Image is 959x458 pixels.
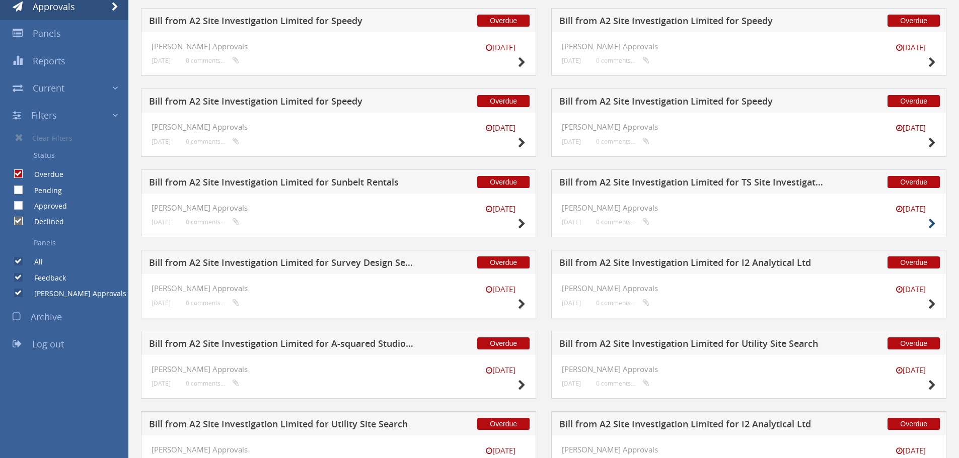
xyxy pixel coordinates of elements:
small: [DATE] [152,57,171,64]
h4: [PERSON_NAME] Approvals [562,445,936,454]
span: Overdue [477,418,530,430]
small: 0 comments... [596,138,649,145]
span: Overdue [888,418,940,430]
small: [DATE] [152,218,171,226]
h5: Bill from A2 Site Investigation Limited for Speedy [559,97,825,109]
h4: [PERSON_NAME] Approvals [152,284,526,293]
h4: [PERSON_NAME] Approvals [562,365,936,374]
label: Approved [24,201,67,211]
h4: [PERSON_NAME] Approvals [152,365,526,374]
h4: [PERSON_NAME] Approvals [152,42,526,51]
span: Log out [32,338,64,350]
h4: [PERSON_NAME] Approvals [562,42,936,51]
small: 0 comments... [186,380,239,387]
h5: Bill from A2 Site Investigation Limited for Survey Design Services & Assoc Ltd [149,258,414,270]
small: [DATE] [562,299,581,307]
a: Panels [8,234,128,251]
h4: [PERSON_NAME] Approvals [562,284,936,293]
h5: Bill from A2 Site Investigation Limited for Sunbelt Rentals [149,177,414,190]
small: [DATE] [886,42,936,53]
small: [DATE] [562,138,581,145]
span: Overdue [888,256,940,268]
span: Overdue [477,95,530,107]
span: Current [33,82,64,94]
h5: Bill from A2 Site Investigation Limited for I2 Analytical Ltd [559,258,825,270]
small: [DATE] [475,123,526,133]
a: Status [8,147,128,164]
a: Clear Filters [8,129,128,147]
h4: [PERSON_NAME] Approvals [152,204,526,212]
h5: Bill from A2 Site Investigation Limited for Speedy [559,16,825,29]
h4: [PERSON_NAME] Approvals [152,123,526,131]
span: Archive [31,311,62,323]
small: 0 comments... [186,299,239,307]
small: [DATE] [475,365,526,376]
small: [DATE] [475,445,526,456]
label: Declined [24,217,64,227]
small: [DATE] [562,57,581,64]
span: Overdue [888,15,940,27]
small: 0 comments... [186,218,239,226]
h4: [PERSON_NAME] Approvals [562,123,936,131]
small: 0 comments... [186,57,239,64]
h5: Bill from A2 Site Investigation Limited for A-squared Studio Engineers [149,339,414,351]
small: [DATE] [475,204,526,214]
span: Panels [33,27,61,39]
small: [DATE] [886,204,936,214]
h5: Bill from A2 Site Investigation Limited for Utility Site Search [149,419,414,432]
span: Overdue [477,256,530,268]
small: [DATE] [886,445,936,456]
h4: [PERSON_NAME] Approvals [562,204,936,212]
h5: Bill from A2 Site Investigation Limited for Speedy [149,16,414,29]
small: [DATE] [475,284,526,295]
small: [DATE] [152,380,171,387]
span: Overdue [888,95,940,107]
small: [DATE] [886,284,936,295]
small: [DATE] [562,218,581,226]
small: 0 comments... [596,299,649,307]
label: Feedback [24,273,66,283]
small: 0 comments... [596,57,649,64]
small: [DATE] [562,380,581,387]
label: Pending [24,186,62,196]
span: Overdue [888,176,940,188]
small: [DATE] [152,299,171,307]
h5: Bill from A2 Site Investigation Limited for Speedy [149,97,414,109]
small: [DATE] [886,123,936,133]
span: Overdue [477,337,530,349]
label: All [24,257,43,267]
span: Overdue [477,15,530,27]
span: Reports [33,55,65,67]
h5: Bill from A2 Site Investigation Limited for I2 Analytical Ltd [559,419,825,432]
span: Filters [31,109,57,121]
h5: Bill from A2 Site Investigation Limited for TS Site Investigation Ltd [559,177,825,190]
small: [DATE] [886,365,936,376]
span: Overdue [888,337,940,349]
h5: Bill from A2 Site Investigation Limited for Utility Site Search [559,339,825,351]
span: Overdue [477,176,530,188]
small: 0 comments... [596,218,649,226]
span: Approvals [33,1,75,13]
small: [DATE] [152,138,171,145]
label: [PERSON_NAME] Approvals [24,289,126,299]
small: 0 comments... [596,380,649,387]
label: Overdue [24,169,63,179]
small: 0 comments... [186,138,239,145]
small: [DATE] [475,42,526,53]
h4: [PERSON_NAME] Approvals [152,445,526,454]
